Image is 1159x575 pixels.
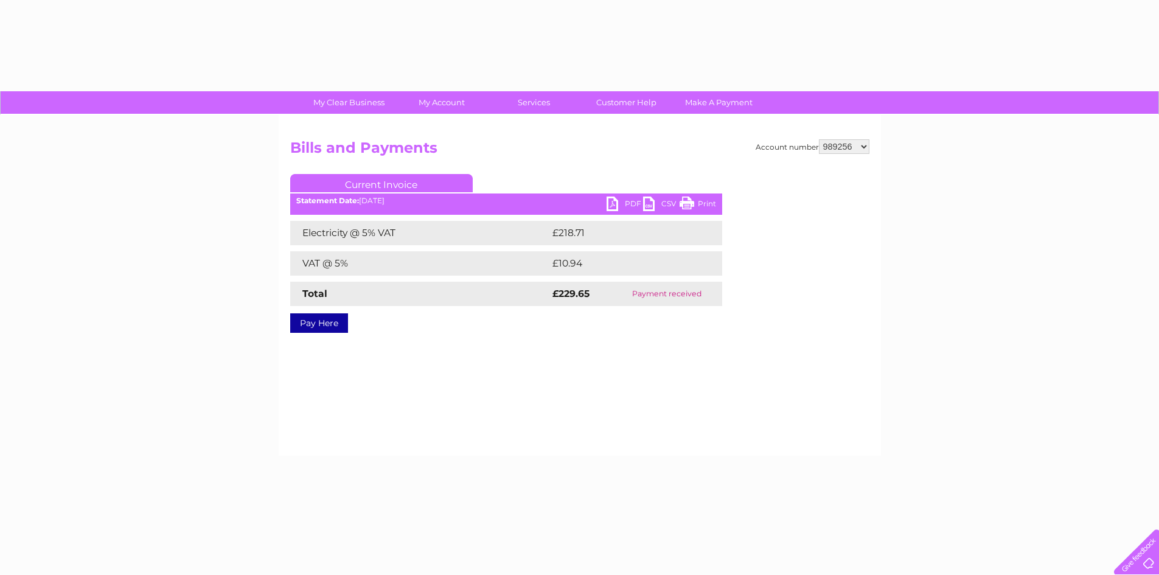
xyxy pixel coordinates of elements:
div: [DATE] [290,197,722,205]
a: Services [484,91,584,114]
td: Payment received [612,282,722,306]
td: £218.71 [549,221,698,245]
td: VAT @ 5% [290,251,549,276]
a: PDF [607,197,643,214]
strong: £229.65 [552,288,590,299]
a: Current Invoice [290,174,473,192]
a: Customer Help [576,91,677,114]
a: Make A Payment [669,91,769,114]
a: Print [680,197,716,214]
strong: Total [302,288,327,299]
a: CSV [643,197,680,214]
td: Electricity @ 5% VAT [290,221,549,245]
a: My Account [391,91,492,114]
b: Statement Date: [296,196,359,205]
td: £10.94 [549,251,697,276]
h2: Bills and Payments [290,139,869,162]
div: Account number [756,139,869,154]
a: My Clear Business [299,91,399,114]
a: Pay Here [290,313,348,333]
